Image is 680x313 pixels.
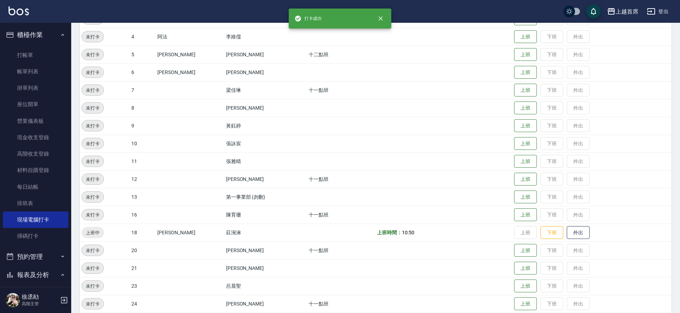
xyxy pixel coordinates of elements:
a: 掃碼打卡 [3,228,68,244]
td: 12 [130,170,156,188]
td: 黃鈺婷 [224,117,307,135]
h5: 徐丞勛 [22,293,58,301]
td: 21 [130,259,156,277]
td: 十一點班 [307,170,376,188]
td: [PERSON_NAME] [224,259,307,277]
button: close [373,11,388,26]
span: 未打卡 [82,211,104,219]
a: 高階收支登錄 [3,146,68,162]
td: [PERSON_NAME] [224,46,307,63]
td: 24 [130,295,156,313]
a: 排班表 [3,195,68,212]
span: 未打卡 [82,265,104,272]
a: 打帳單 [3,47,68,63]
button: 上班 [514,191,537,204]
span: 未打卡 [82,282,104,290]
a: 每日結帳 [3,179,68,195]
a: 材料自購登錄 [3,162,68,178]
span: 未打卡 [82,104,104,112]
button: 下班 [540,226,563,239]
td: 梁佳琳 [224,81,307,99]
td: [PERSON_NAME] [224,241,307,259]
td: 10 [130,135,156,152]
button: 登出 [644,5,671,18]
td: 十一點班 [307,81,376,99]
td: 20 [130,241,156,259]
span: 打卡成功 [294,15,321,22]
td: 6 [130,63,156,81]
button: 上班 [514,155,537,168]
span: 未打卡 [82,193,104,201]
button: 上班 [514,280,537,293]
a: 座位開單 [3,96,68,113]
td: 13 [130,188,156,206]
button: 上班 [514,297,537,311]
button: 上班 [514,66,537,79]
span: 未打卡 [82,122,104,130]
a: 現金收支登錄 [3,129,68,146]
td: 第一事業部 (勿刪) [224,188,307,206]
td: [PERSON_NAME] [224,63,307,81]
button: 櫃檯作業 [3,26,68,44]
td: 呂晨聖 [224,277,307,295]
span: 未打卡 [82,140,104,147]
td: 十二點班 [307,46,376,63]
td: 5 [130,46,156,63]
img: Logo [9,6,29,15]
button: 上班 [514,173,537,186]
p: 高階主管 [22,301,58,307]
td: 7 [130,81,156,99]
td: 陳育珊 [224,206,307,224]
button: 上班 [514,262,537,275]
button: 上越首席 [604,4,641,19]
td: 8 [130,99,156,117]
td: 9 [130,117,156,135]
td: 23 [130,277,156,295]
td: 16 [130,206,156,224]
button: 上班 [514,48,537,61]
td: [PERSON_NAME] [224,295,307,313]
td: 18 [130,224,156,241]
img: Person [6,293,20,307]
td: 阿法 [156,28,224,46]
button: 上班 [514,244,537,257]
button: 上班 [514,137,537,150]
a: 帳單列表 [3,63,68,80]
td: 十一點班 [307,295,376,313]
td: [PERSON_NAME] [156,63,224,81]
span: 上班中 [82,229,104,236]
td: [PERSON_NAME] [224,99,307,117]
a: 掛單列表 [3,80,68,96]
td: [PERSON_NAME] [156,46,224,63]
td: 十一點班 [307,206,376,224]
button: 上班 [514,208,537,221]
td: 李維儒 [224,28,307,46]
td: 張雅晴 [224,152,307,170]
button: save [586,4,601,19]
button: 預約管理 [3,247,68,266]
b: 上班時間： [377,230,402,235]
span: 10:50 [402,230,414,235]
button: 報表及分析 [3,266,68,284]
span: 未打卡 [82,33,104,41]
span: 未打卡 [82,247,104,254]
td: 莊涴淋 [224,224,307,241]
button: 上班 [514,30,537,43]
td: 張詠宸 [224,135,307,152]
a: 營業儀表板 [3,113,68,129]
a: 報表目錄 [3,287,68,303]
span: 未打卡 [82,69,104,76]
td: 4 [130,28,156,46]
div: 上越首席 [616,7,638,16]
span: 未打卡 [82,300,104,308]
span: 未打卡 [82,51,104,58]
a: 現場電腦打卡 [3,212,68,228]
td: [PERSON_NAME] [156,224,224,241]
td: 十一點班 [307,241,376,259]
button: 外出 [567,226,590,239]
button: 上班 [514,84,537,97]
button: 上班 [514,119,537,132]
td: 11 [130,152,156,170]
td: [PERSON_NAME] [224,170,307,188]
span: 未打卡 [82,176,104,183]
